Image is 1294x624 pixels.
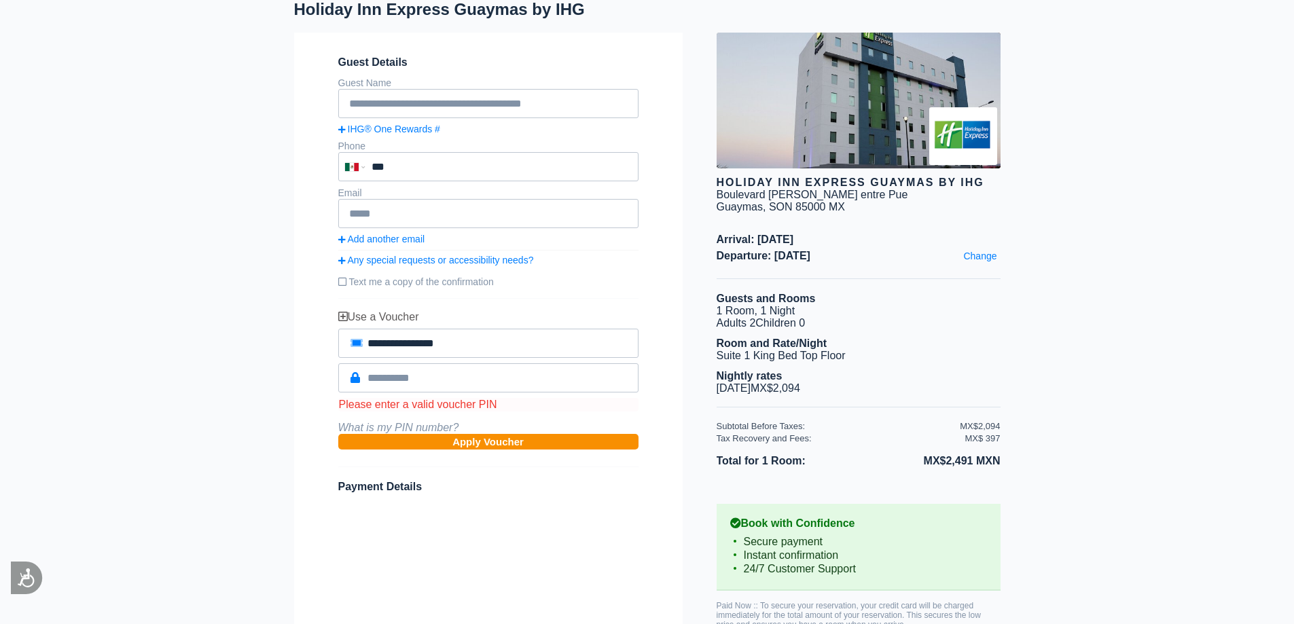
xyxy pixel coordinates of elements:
[338,124,639,134] a: IHG® One Rewards #
[769,201,793,213] span: SON
[717,293,816,304] b: Guests and Rooms
[338,255,639,265] a: Any special requests or accessibility needs?
[338,234,639,244] a: Add another email
[338,481,423,492] span: Payment Details
[717,33,1001,168] img: hotel image
[960,247,1000,265] a: Change
[795,201,826,213] span: 85000
[717,452,859,470] li: Total for 1 Room:
[960,421,1000,431] div: MX$2,094
[717,234,1001,246] span: Arrival: [DATE]
[338,434,639,449] button: Apply Voucher
[717,370,783,382] b: Nightly rates
[338,398,639,411] div: Please enter a valid voucher PIN
[340,153,368,180] div: Mexico (México): +52
[717,433,960,443] div: Tax Recovery and Fees:
[730,562,987,576] li: 24/7 Customer Support
[717,350,1001,362] li: Suite 1 King Bed Top Floor
[717,250,1001,262] span: Departure: [DATE]
[730,535,987,549] li: Secure payment
[717,421,960,431] div: Subtotal Before Taxes:
[965,433,1000,443] div: MX$ 397
[755,317,805,329] span: Children 0
[338,141,365,151] label: Phone
[338,56,639,69] span: Guest Details
[829,201,845,213] span: MX
[338,187,362,198] label: Email
[929,107,997,165] img: Brand logo for Holiday Inn Express Guaymas by IHG
[717,382,1001,394] li: [DATE] MX$2,094
[859,452,1001,470] li: MX$2,491 MXN
[717,305,1001,317] li: 1 Room, 1 Night
[338,271,639,293] label: Text me a copy of the confirmation
[338,422,459,433] i: What is my PIN number?
[717,177,1001,189] div: Holiday Inn Express Guaymas by Ihg
[338,311,639,323] div: Use a Voucher
[730,517,987,530] b: Book with Confidence
[717,317,1001,329] li: Adults 2
[717,337,827,349] b: Room and Rate/Night
[717,189,908,201] div: Boulevard [PERSON_NAME] entre Pue
[338,77,392,88] label: Guest Name
[717,201,766,213] span: Guaymas,
[730,549,987,562] li: Instant confirmation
